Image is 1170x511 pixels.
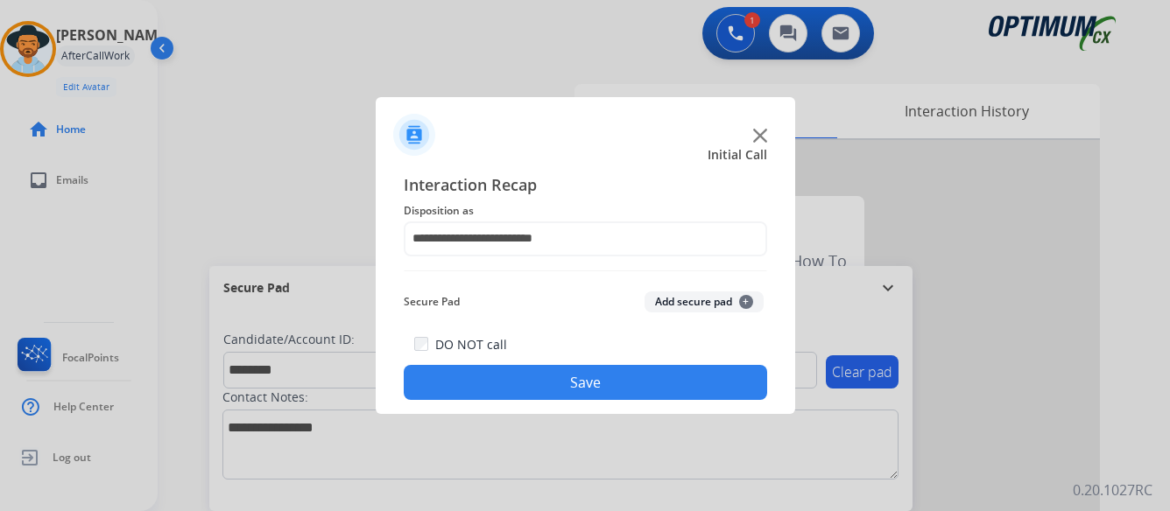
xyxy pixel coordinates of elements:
[1073,479,1152,500] p: 0.20.1027RC
[404,200,767,221] span: Disposition as
[404,365,767,400] button: Save
[404,172,767,200] span: Interaction Recap
[393,114,435,156] img: contactIcon
[708,146,767,164] span: Initial Call
[435,336,507,353] label: DO NOT call
[739,295,753,309] span: +
[404,291,460,312] span: Secure Pad
[645,291,764,312] button: Add secure pad+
